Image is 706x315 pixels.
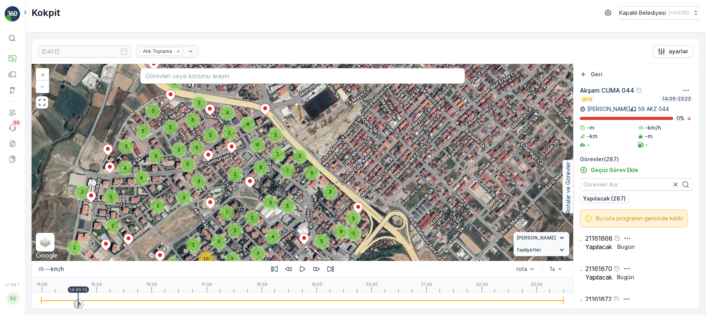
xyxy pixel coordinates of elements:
[580,86,634,95] p: Akşam CUMA 044
[69,287,87,292] p: 14:40:10
[103,189,119,205] div: 5
[5,282,20,287] span: v 1.48.1
[320,238,323,244] span: 5
[580,178,693,191] input: Görevleri Ara
[182,195,185,201] span: 3
[125,143,128,149] span: 3
[38,45,131,58] input: dd/mm/yyyy
[587,141,590,149] p: -
[587,105,630,113] p: [PERSON_NAME]
[614,266,620,272] div: Yardım Araç İkonu
[73,245,76,250] span: 2
[234,227,236,233] span: 2
[198,251,214,267] div: 10
[105,218,121,234] div: 2
[662,96,692,102] p: 14:05-23:23
[580,155,693,163] p: Görevler ( 287 )
[274,132,277,138] span: 3
[189,140,205,156] div: 5
[276,151,279,157] span: 2
[191,117,194,123] span: 6
[13,120,19,126] p: 99
[7,292,19,305] div: SS
[271,234,275,239] span: 4
[268,127,283,143] div: 3
[203,256,209,262] span: 10
[155,153,158,159] span: 6
[163,120,178,135] div: 5
[596,215,683,222] span: Bu rota programın gerisinde kaldı!
[148,148,164,164] div: 6
[146,282,157,287] p: 16:00
[226,110,229,116] span: 4
[220,105,235,121] div: 4
[117,160,133,176] div: 4
[333,224,349,239] div: 6
[145,103,161,119] div: 3
[5,6,20,22] img: logo
[669,10,689,16] p: ( +03:00 )
[219,205,235,221] div: 7
[234,171,236,177] span: 2
[585,243,612,250] p: Yapılacak
[645,124,661,132] p: -km/h
[227,167,243,182] div: 2
[45,265,64,273] p: -- km/h
[280,163,296,179] div: 7
[217,238,220,244] span: 9
[587,132,598,140] p: -km
[81,189,84,195] span: 2
[345,211,361,226] div: 3
[178,147,180,153] span: 2
[197,178,200,184] span: 3
[311,282,322,287] p: 19:00
[198,100,201,106] span: 2
[262,195,278,211] div: 3
[299,153,301,159] span: 2
[211,234,227,249] div: 9
[421,282,432,287] p: 21:00
[549,266,555,272] div: 1x
[134,170,149,186] div: 4
[583,195,626,202] p: Yapılacak (287)
[585,235,613,242] p: 21161868
[222,125,237,141] div: 2
[614,235,620,241] div: Yardım Araç İkonu
[514,232,569,244] summary: [PERSON_NAME]
[256,250,259,256] span: 3
[636,87,642,93] div: Yardım Araç İkonu
[581,96,593,102] p: giriş
[227,223,243,238] div: 2
[245,210,260,226] div: 2
[653,45,693,58] button: ayarlar
[585,265,612,272] p: 21161870
[185,113,201,128] div: 6
[150,198,165,214] div: 3
[310,170,313,176] span: 6
[173,80,176,86] span: 2
[246,121,249,127] span: 4
[617,273,634,281] p: Bugün
[587,124,595,132] p: -m
[591,70,602,78] p: Geri
[41,71,44,78] span: +
[286,168,289,174] span: 7
[531,282,542,287] p: 23:00
[259,165,262,171] span: 6
[251,215,254,221] span: 2
[111,223,114,229] span: 2
[669,48,688,55] p: ayarlar
[322,184,338,200] div: 3
[580,237,582,243] p: -
[192,95,207,111] div: 2
[645,132,653,140] p: -m
[352,231,355,236] span: 5
[280,198,296,214] div: 5
[118,139,134,154] div: 3
[191,174,206,189] div: 3
[517,247,541,253] span: faaliyetler
[151,108,155,114] span: 3
[346,226,362,241] div: 5
[169,124,172,130] span: 5
[619,9,666,17] p: Kapaklı Belediyesi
